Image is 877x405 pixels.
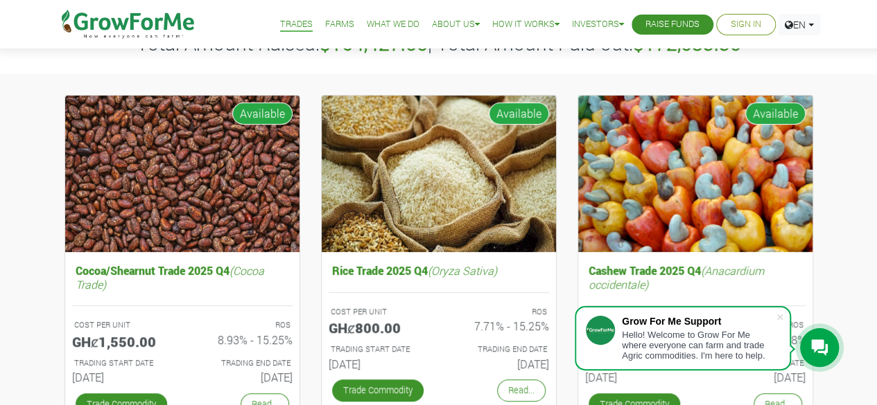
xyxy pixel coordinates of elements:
[232,102,293,125] span: Available
[193,333,293,346] h6: 8.93% - 15.25%
[489,102,549,125] span: Available
[622,330,776,361] div: Hello! Welcome to Grow For Me where everyone can farm and trade Agric commodities. I'm here to help.
[589,263,764,291] i: (Anacardium occidentale)
[779,14,820,35] a: EN
[72,370,172,384] h6: [DATE]
[329,260,549,376] a: Rice Trade 2025 Q4(Oryza Sativa) COST PER UNIT GHȼ800.00 ROS 7.71% - 15.25% TRADING START DATE [D...
[56,32,822,55] h3: Total Amount Raised: | Total Amount Paid out:
[74,319,170,331] p: COST PER UNIT
[731,17,761,32] a: Sign In
[322,96,556,253] img: growforme image
[367,17,419,32] a: What We Do
[72,260,293,389] a: Cocoa/Shearnut Trade 2025 Q4(Cocoa Trade) COST PER UNIT GHȼ1,550.00 ROS 8.93% - 15.25% TRADING ST...
[572,17,624,32] a: Investors
[329,319,428,336] h5: GHȼ800.00
[193,370,293,384] h6: [DATE]
[585,370,685,384] h6: [DATE]
[622,316,776,327] div: Grow For Me Support
[585,260,806,389] a: Cashew Trade 2025 Q4(Anacardium occidentale) COST PER UNIT GHȼ1,050.00 ROS 8.09% - 15.28% TRADING...
[329,357,428,370] h6: [DATE]
[325,17,354,32] a: Farms
[329,260,549,280] h5: Rice Trade 2025 Q4
[451,343,547,355] p: Estimated Trading End Date
[706,370,806,384] h6: [DATE]
[65,96,299,253] img: growforme image
[451,306,547,318] p: ROS
[432,17,480,32] a: About Us
[332,379,424,401] a: Trade Commodity
[76,263,264,291] i: (Cocoa Trade)
[195,319,290,331] p: ROS
[72,333,172,350] h5: GHȼ1,550.00
[72,260,293,294] h5: Cocoa/Shearnut Trade 2025 Q4
[585,260,806,294] h5: Cashew Trade 2025 Q4
[578,96,813,253] img: growforme image
[280,17,313,32] a: Trades
[449,319,549,332] h6: 7.71% - 15.25%
[331,343,426,355] p: Estimated Trading Start Date
[74,357,170,369] p: Estimated Trading Start Date
[645,17,700,32] a: Raise Funds
[492,17,559,32] a: How it Works
[195,357,290,369] p: Estimated Trading End Date
[497,379,546,401] a: Read...
[449,357,549,370] h6: [DATE]
[745,102,806,125] span: Available
[428,263,497,278] i: (Oryza Sativa)
[331,306,426,318] p: COST PER UNIT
